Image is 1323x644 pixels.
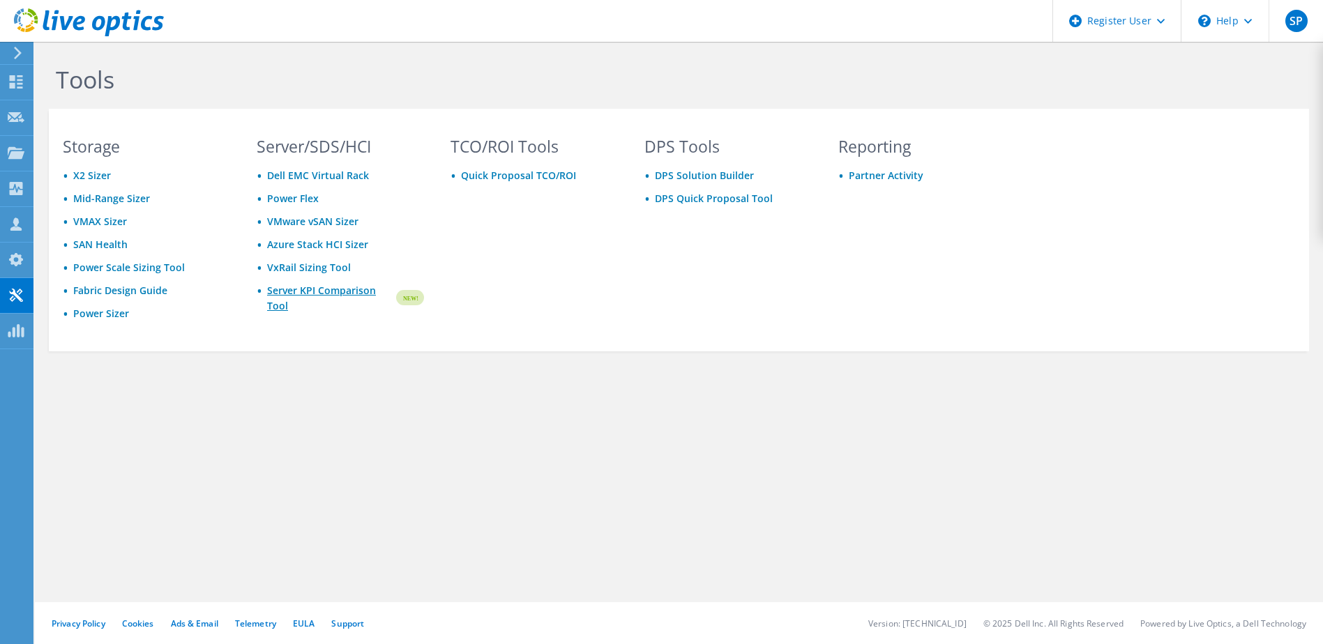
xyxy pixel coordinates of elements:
[838,139,1006,154] h3: Reporting
[73,215,127,228] a: VMAX Sizer
[235,618,276,629] a: Telemetry
[267,283,394,314] a: Server KPI Comparison Tool
[1198,15,1211,27] svg: \n
[868,618,967,629] li: Version: [TECHNICAL_ID]
[644,139,812,154] h3: DPS Tools
[267,215,358,228] a: VMware vSAN Sizer
[655,169,754,182] a: DPS Solution Builder
[461,169,576,182] a: Quick Proposal TCO/ROI
[63,139,230,154] h3: Storage
[56,65,997,94] h1: Tools
[73,169,111,182] a: X2 Sizer
[267,192,319,205] a: Power Flex
[849,169,923,182] a: Partner Activity
[171,618,218,629] a: Ads & Email
[73,284,167,297] a: Fabric Design Guide
[983,618,1124,629] li: © 2025 Dell Inc. All Rights Reserved
[122,618,154,629] a: Cookies
[52,618,105,629] a: Privacy Policy
[73,307,129,320] a: Power Sizer
[1140,618,1306,629] li: Powered by Live Optics, a Dell Technology
[73,238,128,251] a: SAN Health
[267,238,368,251] a: Azure Stack HCI Sizer
[451,139,618,154] h3: TCO/ROI Tools
[331,618,364,629] a: Support
[1285,10,1308,32] span: SP
[394,282,424,314] img: new-badge.svg
[267,169,369,182] a: Dell EMC Virtual Rack
[267,261,351,274] a: VxRail Sizing Tool
[257,139,424,154] h3: Server/SDS/HCI
[73,192,150,205] a: Mid-Range Sizer
[73,261,185,274] a: Power Scale Sizing Tool
[655,192,773,205] a: DPS Quick Proposal Tool
[293,618,315,629] a: EULA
